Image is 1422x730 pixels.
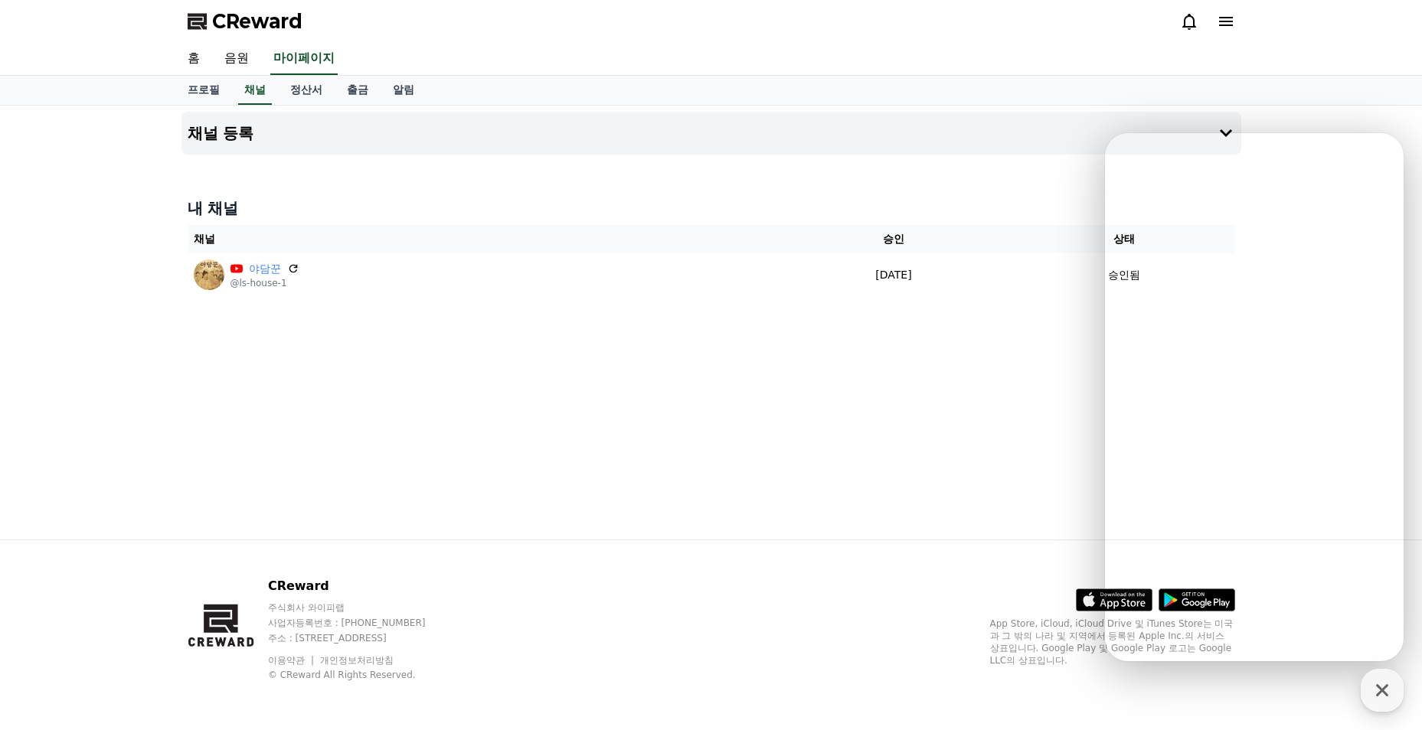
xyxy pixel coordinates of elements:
a: 채널 [238,76,272,105]
a: 프로필 [175,76,232,105]
p: © CReward All Rights Reserved. [268,669,455,681]
th: 승인 [773,225,1015,253]
a: 출금 [335,76,381,105]
th: 상태 [1014,225,1234,253]
a: 알림 [381,76,427,105]
a: 음원 [212,43,261,75]
p: @ls-house-1 [230,277,299,289]
p: 주식회사 와이피랩 [268,601,455,614]
iframe: Channel chat [1105,133,1404,661]
a: 개인정보처리방침 [320,655,394,666]
a: 정산서 [278,76,335,105]
p: CReward [268,577,455,595]
p: 주소 : [STREET_ADDRESS] [268,632,455,644]
img: 야담꾼 [194,259,224,290]
p: [DATE] [780,267,1008,283]
span: CReward [212,9,302,34]
button: 채널 등록 [181,112,1241,155]
a: CReward [188,9,302,34]
h4: 채널 등록 [188,125,254,142]
a: 홈 [175,43,212,75]
a: 이용약관 [268,655,316,666]
p: App Store, iCloud, iCloud Drive 및 iTunes Store는 미국과 그 밖의 나라 및 지역에서 등록된 Apple Inc.의 서비스 상표입니다. Goo... [990,618,1235,666]
a: 야담꾼 [249,261,281,277]
th: 채널 [188,225,773,253]
p: 사업자등록번호 : [PHONE_NUMBER] [268,617,455,629]
a: 마이페이지 [270,43,338,75]
h4: 내 채널 [188,197,1235,219]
